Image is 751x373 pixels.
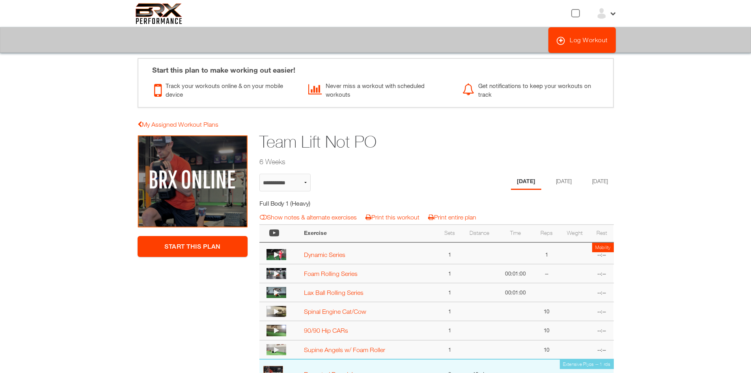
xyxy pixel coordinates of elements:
[534,340,560,359] td: 10
[590,225,613,242] th: Rest
[462,225,497,242] th: Distance
[590,302,613,321] td: --:--
[260,214,357,221] a: Show notes & alternate exercises
[497,225,533,242] th: Time
[559,225,590,242] th: Weight
[304,289,363,296] a: Lax Ball Rolling Series
[304,346,385,353] a: Supine Angels w/ Foam Roller
[304,270,358,277] a: Foam Rolling Series
[259,130,553,154] h1: Team Lift Not PO
[259,157,553,167] h2: 6 Weeks
[428,214,476,221] a: Print entire plan
[497,264,533,283] td: 00:01:00
[259,199,400,208] h5: Full Body 1 (Heavy)
[304,251,345,258] a: Dynamic Series
[154,79,296,99] div: Track your workouts online & on your mobile device
[438,302,462,321] td: 1
[548,27,616,53] a: Log Workout
[438,321,462,340] td: 1
[266,325,286,336] img: thumbnail.png
[438,242,462,264] td: 1
[590,283,613,302] td: --:--
[534,225,560,242] th: Reps
[304,327,348,334] a: 90/90 Hip CARs
[438,225,462,242] th: Sets
[534,321,560,340] td: 10
[144,59,607,75] div: Start this plan to make working out easier!
[266,287,286,298] img: thumbnail.png
[590,242,613,264] td: --:--
[138,236,248,257] a: Start This Plan
[586,174,614,190] li: Day 3
[138,121,218,128] a: My Assigned Workout Plans
[592,243,614,252] td: Mobility
[534,242,560,264] td: 1
[365,214,419,221] a: Print this workout
[497,283,533,302] td: 00:01:00
[462,79,605,99] div: Get notifications to keep your workouts on track
[308,79,451,99] div: Never miss a workout with scheduled workouts
[590,264,613,283] td: --:--
[266,344,286,355] img: thumbnail.png
[438,340,462,359] td: 1
[590,321,613,340] td: --:--
[438,283,462,302] td: 1
[138,135,248,228] img: Team Lift Not PO
[136,3,183,24] img: 6f7da32581c89ca25d665dc3aae533e4f14fe3ef_original.svg
[511,174,541,190] li: Day 1
[590,340,613,359] td: --:--
[534,264,560,283] td: --
[550,174,578,190] li: Day 2
[266,306,286,317] img: thumbnail.png
[300,225,438,242] th: Exercise
[534,302,560,321] td: 10
[560,360,614,369] td: Extensive Plyos -- 1 rds
[266,249,286,260] img: thumbnail.png
[266,268,286,279] img: thumbnail.png
[438,264,462,283] td: 1
[304,308,366,315] a: Spinal Engine Cat/Cow
[596,7,608,19] img: ex-default-user.svg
